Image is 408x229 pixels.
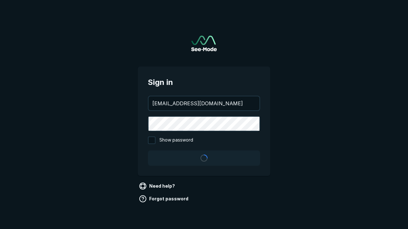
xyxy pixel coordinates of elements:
span: Sign in [148,77,260,88]
a: Go to sign in [191,36,217,51]
a: Need help? [138,181,178,191]
img: See-Mode Logo [191,36,217,51]
input: your@email.com [149,96,259,110]
a: Forgot password [138,194,191,204]
span: Show password [159,136,193,144]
